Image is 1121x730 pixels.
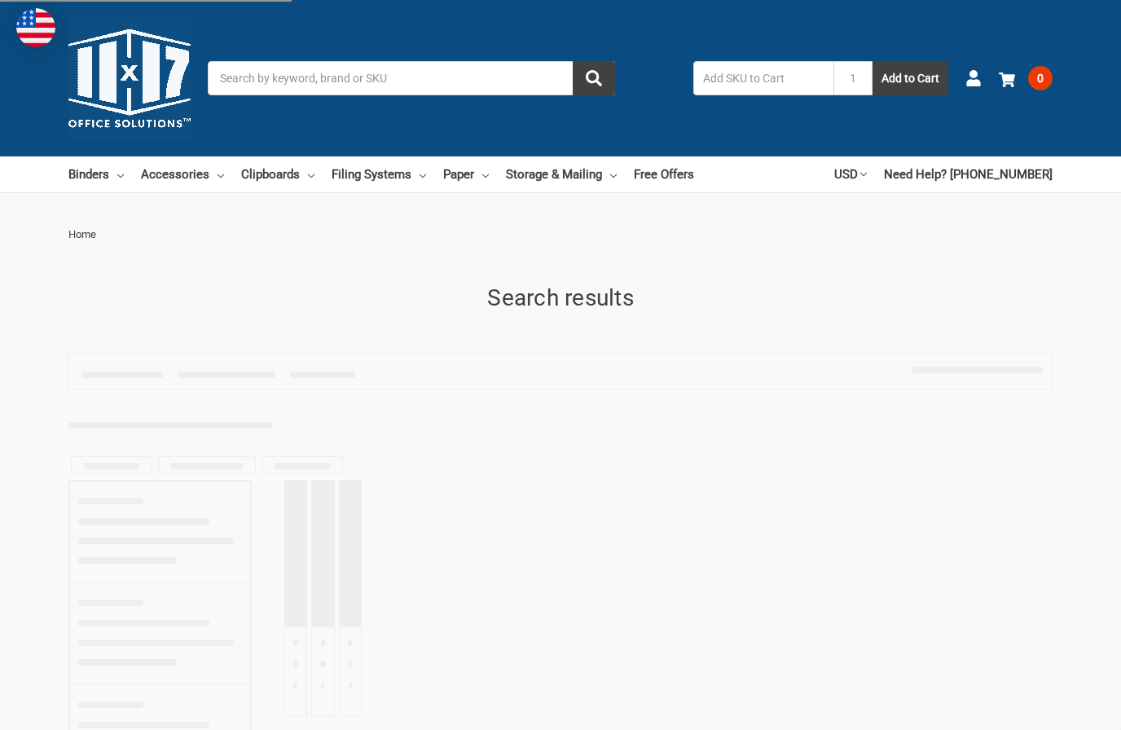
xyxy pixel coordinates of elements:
a: Filing Systems [332,156,426,192]
a: Need Help? [PHONE_NUMBER] [884,156,1053,192]
a: 0 [999,57,1053,99]
img: duty and tax information for United States [16,8,55,47]
a: USD [834,156,867,192]
a: Binders [68,156,124,192]
span: Home [68,228,96,240]
a: Paper [443,156,489,192]
img: 11x17.com [68,17,191,139]
h1: Search results [68,281,1053,315]
button: Add to Cart [873,61,948,95]
a: Accessories [141,156,224,192]
input: Search by keyword, brand or SKU [208,61,615,95]
input: Add SKU to Cart [693,61,833,95]
a: Clipboards [241,156,314,192]
a: Storage & Mailing [506,156,617,192]
span: 0 [1028,66,1053,90]
a: Free Offers [634,156,694,192]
